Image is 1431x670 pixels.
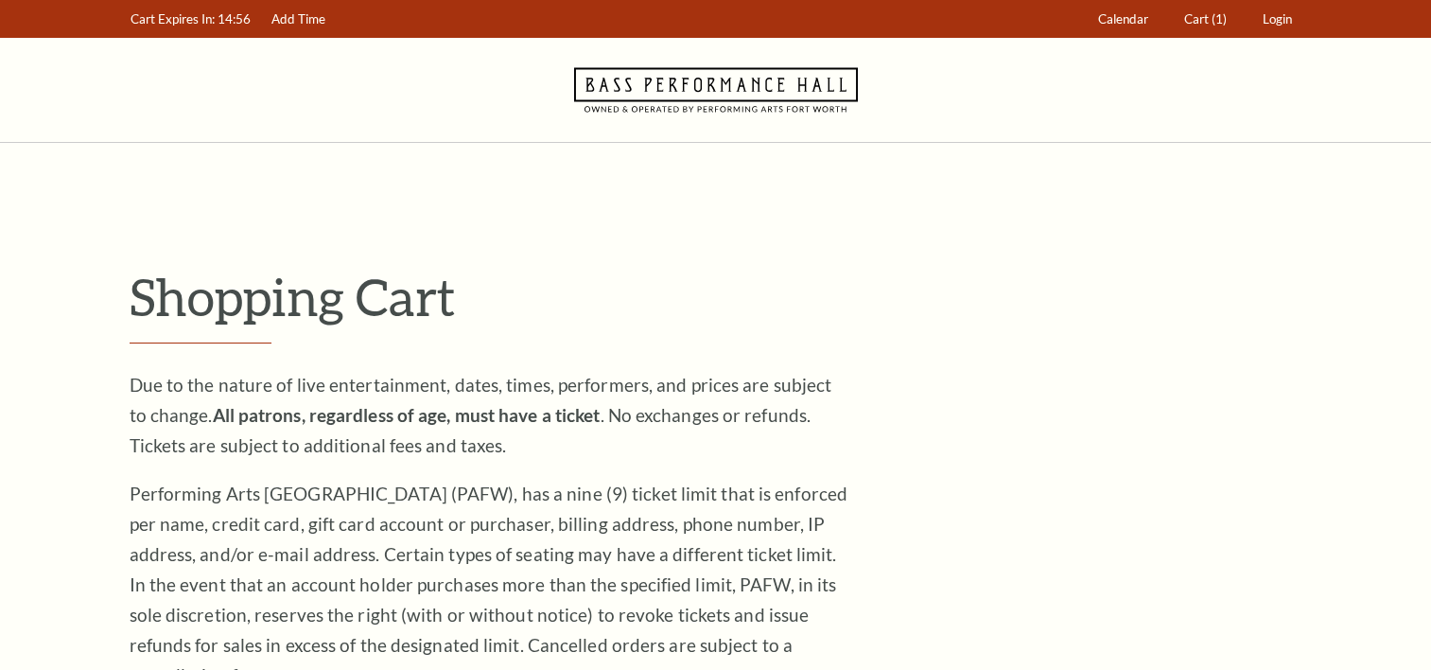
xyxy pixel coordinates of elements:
a: Calendar [1089,1,1157,38]
span: (1) [1212,11,1227,26]
span: Cart [1184,11,1209,26]
p: Shopping Cart [130,266,1302,327]
a: Add Time [262,1,334,38]
a: Cart (1) [1175,1,1235,38]
span: Calendar [1098,11,1148,26]
a: Login [1253,1,1300,38]
strong: All patrons, regardless of age, must have a ticket [213,404,601,426]
span: Cart Expires In: [131,11,215,26]
span: Login [1263,11,1292,26]
span: Due to the nature of live entertainment, dates, times, performers, and prices are subject to chan... [130,374,832,456]
span: 14:56 [218,11,251,26]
